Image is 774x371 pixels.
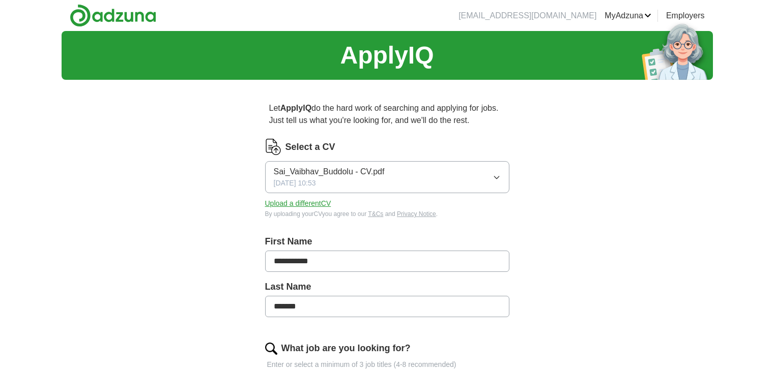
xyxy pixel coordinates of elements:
label: What job are you looking for? [281,342,411,355]
a: Privacy Notice [397,210,436,218]
a: T&Cs [368,210,383,218]
span: Sai_Vaibhav_Buddolu - CV.pdf [274,166,385,178]
strong: ApplyIQ [280,104,311,112]
span: [DATE] 10:53 [274,178,316,189]
div: By uploading your CV you agree to our and . [265,209,509,219]
label: First Name [265,235,509,249]
label: Select a CV [285,140,335,154]
p: Let do the hard work of searching and applying for jobs. Just tell us what you're looking for, an... [265,98,509,131]
img: Adzuna logo [70,4,156,27]
a: MyAdzuna [605,10,651,22]
img: search.png [265,343,277,355]
button: Upload a differentCV [265,198,331,209]
a: Employers [666,10,705,22]
p: Enter or select a minimum of 3 job titles (4-8 recommended) [265,359,509,370]
h1: ApplyIQ [340,37,434,74]
img: CV Icon [265,139,281,155]
button: Sai_Vaibhav_Buddolu - CV.pdf[DATE] 10:53 [265,161,509,193]
label: Last Name [265,280,509,294]
li: [EMAIL_ADDRESS][DOMAIN_NAME] [458,10,596,22]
